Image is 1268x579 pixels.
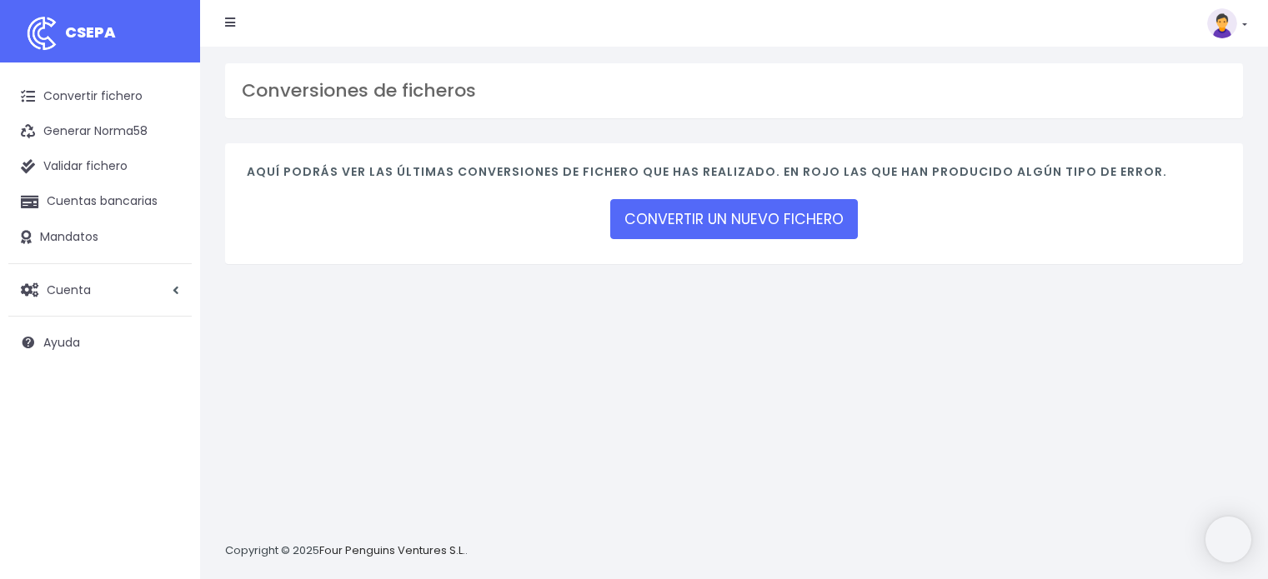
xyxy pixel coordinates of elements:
[47,281,91,297] span: Cuenta
[8,114,192,149] a: Generar Norma58
[65,22,116,42] span: CSEPA
[8,79,192,114] a: Convertir fichero
[225,542,468,560] p: Copyright © 2025 .
[8,220,192,255] a: Mandatos
[8,325,192,360] a: Ayuda
[8,184,192,219] a: Cuentas bancarias
[247,165,1221,187] h4: Aquí podrás ver las últimas conversiones de fichero que has realizado. En rojo las que han produc...
[43,334,80,351] span: Ayuda
[610,199,858,239] a: CONVERTIR UN NUEVO FICHERO
[21,12,63,54] img: logo
[1207,8,1237,38] img: profile
[242,80,1226,102] h3: Conversiones de ficheros
[8,149,192,184] a: Validar fichero
[319,542,465,558] a: Four Penguins Ventures S.L.
[8,272,192,307] a: Cuenta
